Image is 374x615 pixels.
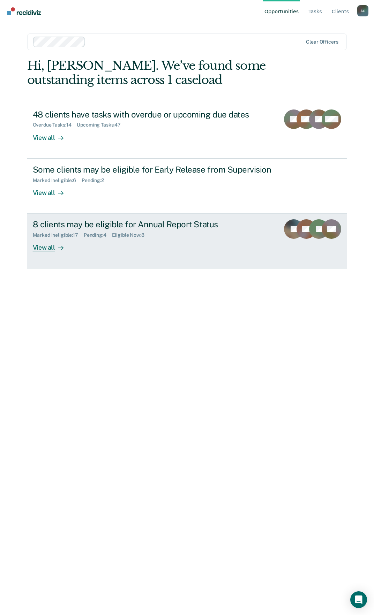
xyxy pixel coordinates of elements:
div: 48 clients have tasks with overdue or upcoming due dates [33,109,275,120]
div: View all [33,183,72,197]
div: View all [33,238,72,252]
div: Open Intercom Messenger [350,591,367,608]
div: Overdue Tasks : 14 [33,122,77,128]
div: Eligible Now : 8 [112,232,150,238]
a: 8 clients may be eligible for Annual Report StatusMarked Ineligible:17Pending:4Eligible Now:8View... [27,214,347,268]
div: Marked Ineligible : 6 [33,177,82,183]
button: Profile dropdown button [357,5,368,16]
div: Hi, [PERSON_NAME]. We’ve found some outstanding items across 1 caseload [27,59,283,87]
img: Recidiviz [7,7,41,15]
div: A G [357,5,368,16]
div: View all [33,128,72,142]
a: Some clients may be eligible for Early Release from SupervisionMarked Ineligible:6Pending:2View all [27,159,347,214]
div: Clear officers [306,39,338,45]
div: 8 clients may be eligible for Annual Report Status [33,219,275,229]
a: 48 clients have tasks with overdue or upcoming due datesOverdue Tasks:14Upcoming Tasks:47View all [27,104,347,159]
div: Pending : 4 [84,232,112,238]
div: Upcoming Tasks : 47 [77,122,126,128]
div: Pending : 2 [82,177,110,183]
div: Marked Ineligible : 17 [33,232,84,238]
div: Some clients may be eligible for Early Release from Supervision [33,165,278,175]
